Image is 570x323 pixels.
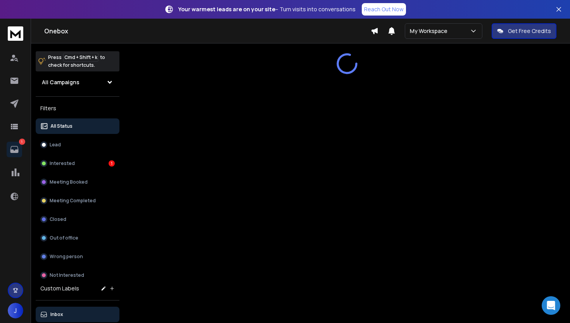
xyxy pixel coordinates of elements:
p: Press to check for shortcuts. [48,54,105,69]
p: Not Interested [50,272,84,278]
button: All Campaigns [36,75,119,90]
strong: Your warmest leads are on your site [178,5,275,13]
p: Meeting Completed [50,198,96,204]
p: All Status [50,123,73,129]
button: Wrong person [36,249,119,264]
a: 1 [7,142,22,157]
img: logo [8,26,23,41]
span: Cmd + Shift + k [63,53,98,62]
button: Closed [36,212,119,227]
button: Out of office [36,230,119,246]
button: Not Interested [36,267,119,283]
p: Meeting Booked [50,179,88,185]
p: Inbox [50,311,63,318]
h3: Filters [36,103,119,114]
p: Wrong person [50,254,83,260]
a: Reach Out Now [362,3,406,16]
p: Lead [50,142,61,148]
p: Out of office [50,235,78,241]
p: 1 [19,139,25,145]
button: Inbox [36,307,119,322]
button: Meeting Booked [36,174,119,190]
p: Reach Out Now [364,5,404,13]
p: Closed [50,216,66,222]
p: Interested [50,160,75,167]
p: My Workspace [410,27,451,35]
div: Open Intercom Messenger [542,296,560,315]
button: J [8,303,23,318]
h3: Custom Labels [40,285,79,292]
button: Lead [36,137,119,153]
h1: All Campaigns [42,78,79,86]
button: Meeting Completed [36,193,119,208]
div: 1 [109,160,115,167]
p: Get Free Credits [508,27,551,35]
button: All Status [36,118,119,134]
button: Interested1 [36,156,119,171]
button: Get Free Credits [492,23,556,39]
h1: Onebox [44,26,371,36]
p: – Turn visits into conversations [178,5,356,13]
